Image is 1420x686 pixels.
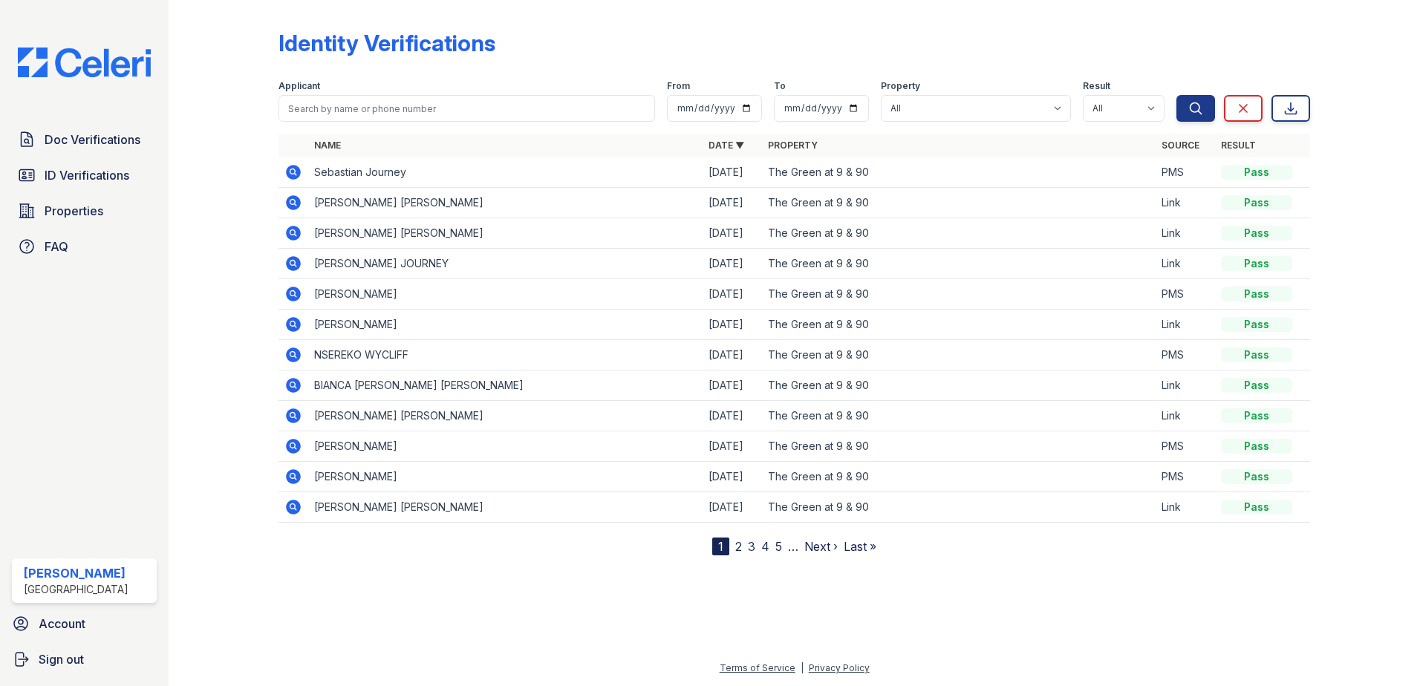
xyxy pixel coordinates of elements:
div: Pass [1221,408,1292,423]
td: The Green at 9 & 90 [762,157,1156,188]
td: The Green at 9 & 90 [762,462,1156,492]
td: [DATE] [703,249,762,279]
td: The Green at 9 & 90 [762,370,1156,401]
td: [PERSON_NAME] [PERSON_NAME] [308,218,703,249]
td: [DATE] [703,492,762,523]
a: 2 [735,539,742,554]
td: NSEREKO WYCLIFF [308,340,703,370]
td: [DATE] [703,340,762,370]
td: Link [1156,188,1215,218]
td: PMS [1156,431,1215,462]
div: Pass [1221,226,1292,241]
td: PMS [1156,279,1215,310]
div: Pass [1221,256,1292,271]
td: Link [1156,370,1215,401]
span: Doc Verifications [45,131,140,148]
a: Next › [804,539,838,554]
td: The Green at 9 & 90 [762,218,1156,249]
td: [DATE] [703,157,762,188]
div: Pass [1221,347,1292,362]
div: Pass [1221,287,1292,301]
td: [PERSON_NAME] [308,462,703,492]
td: [DATE] [703,431,762,462]
td: [PERSON_NAME] [PERSON_NAME] [308,492,703,523]
span: ID Verifications [45,166,129,184]
td: Link [1156,310,1215,340]
td: The Green at 9 & 90 [762,279,1156,310]
td: [DATE] [703,279,762,310]
div: Pass [1221,500,1292,514]
a: Result [1221,140,1256,151]
td: Link [1156,249,1215,279]
span: FAQ [45,238,68,255]
td: PMS [1156,157,1215,188]
td: [PERSON_NAME] [PERSON_NAME] [308,401,703,431]
td: Sebastian Journey [308,157,703,188]
a: ID Verifications [12,160,157,190]
a: Doc Verifications [12,125,157,154]
div: [GEOGRAPHIC_DATA] [24,582,128,597]
label: To [774,80,786,92]
div: Pass [1221,195,1292,210]
a: Name [314,140,341,151]
span: Account [39,615,85,633]
td: The Green at 9 & 90 [762,340,1156,370]
td: [DATE] [703,401,762,431]
a: 5 [775,539,782,554]
a: Source [1162,140,1199,151]
a: Account [6,609,163,638]
td: Link [1156,401,1215,431]
td: Link [1156,492,1215,523]
div: Pass [1221,439,1292,454]
div: [PERSON_NAME] [24,564,128,582]
span: … [788,538,798,555]
span: Sign out [39,650,84,668]
a: FAQ [12,232,157,261]
td: BIANCA [PERSON_NAME] [PERSON_NAME] [308,370,703,401]
div: 1 [712,538,729,555]
td: The Green at 9 & 90 [762,310,1156,340]
td: [DATE] [703,218,762,249]
img: CE_Logo_Blue-a8612792a0a2168367f1c8372b55b34899dd931a85d93a1a3d3e32e68fde9ad4.png [6,48,163,77]
td: The Green at 9 & 90 [762,492,1156,523]
td: [DATE] [703,370,762,401]
td: [PERSON_NAME] [308,431,703,462]
span: Properties [45,202,103,220]
td: The Green at 9 & 90 [762,188,1156,218]
div: | [801,662,804,673]
a: Terms of Service [720,662,795,673]
div: Pass [1221,317,1292,332]
a: Last » [844,539,876,554]
a: Sign out [6,644,163,674]
td: [DATE] [703,462,762,492]
td: [DATE] [703,310,762,340]
td: [PERSON_NAME] [PERSON_NAME] [308,188,703,218]
div: Pass [1221,165,1292,180]
a: 3 [748,539,755,554]
input: Search by name or phone number [279,95,655,122]
td: [DATE] [703,188,762,218]
label: Applicant [279,80,320,92]
td: [PERSON_NAME] JOURNEY [308,249,703,279]
div: Identity Verifications [279,30,495,56]
a: Property [768,140,818,151]
td: Link [1156,218,1215,249]
div: Pass [1221,469,1292,484]
label: From [667,80,690,92]
td: The Green at 9 & 90 [762,431,1156,462]
td: [PERSON_NAME] [308,279,703,310]
div: Pass [1221,378,1292,393]
td: The Green at 9 & 90 [762,249,1156,279]
td: PMS [1156,462,1215,492]
a: 4 [761,539,769,554]
a: Date ▼ [709,140,744,151]
td: The Green at 9 & 90 [762,401,1156,431]
label: Result [1083,80,1110,92]
td: PMS [1156,340,1215,370]
td: [PERSON_NAME] [308,310,703,340]
a: Privacy Policy [809,662,870,673]
label: Property [881,80,920,92]
a: Properties [12,196,157,226]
